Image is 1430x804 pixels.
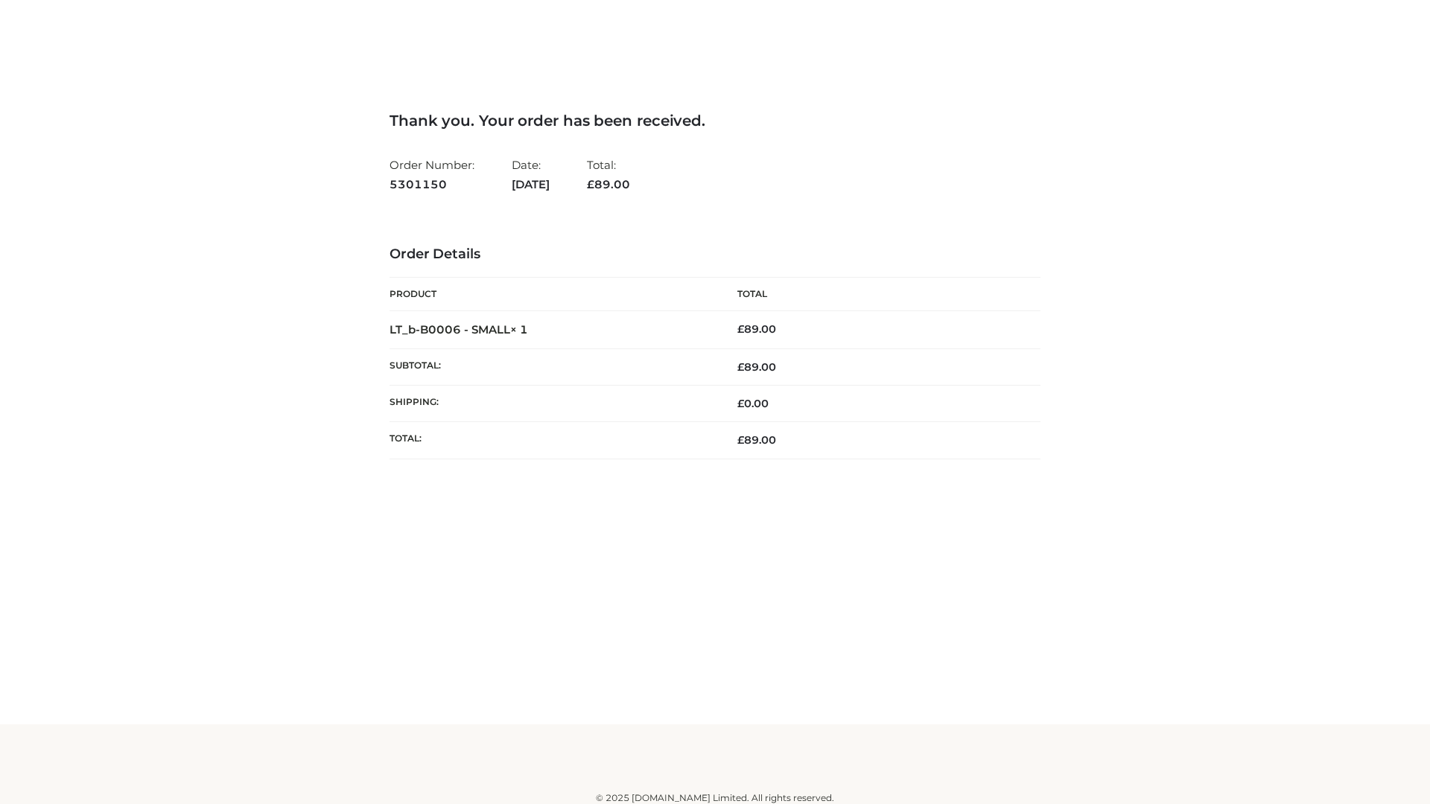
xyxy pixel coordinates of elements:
[390,246,1040,263] h3: Order Details
[715,278,1040,311] th: Total
[737,360,776,374] span: 89.00
[737,322,776,336] bdi: 89.00
[390,112,1040,130] h3: Thank you. Your order has been received.
[390,152,474,197] li: Order Number:
[737,433,744,447] span: £
[510,322,528,336] strong: × 1
[587,177,594,191] span: £
[390,175,474,194] strong: 5301150
[587,177,630,191] span: 89.00
[390,278,715,311] th: Product
[737,360,744,374] span: £
[737,433,776,447] span: 89.00
[390,348,715,385] th: Subtotal:
[390,386,715,422] th: Shipping:
[587,152,630,197] li: Total:
[390,422,715,459] th: Total:
[512,152,550,197] li: Date:
[737,397,744,410] span: £
[737,397,769,410] bdi: 0.00
[512,175,550,194] strong: [DATE]
[737,322,744,336] span: £
[390,322,528,336] strong: LT_b-B0006 - SMALL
